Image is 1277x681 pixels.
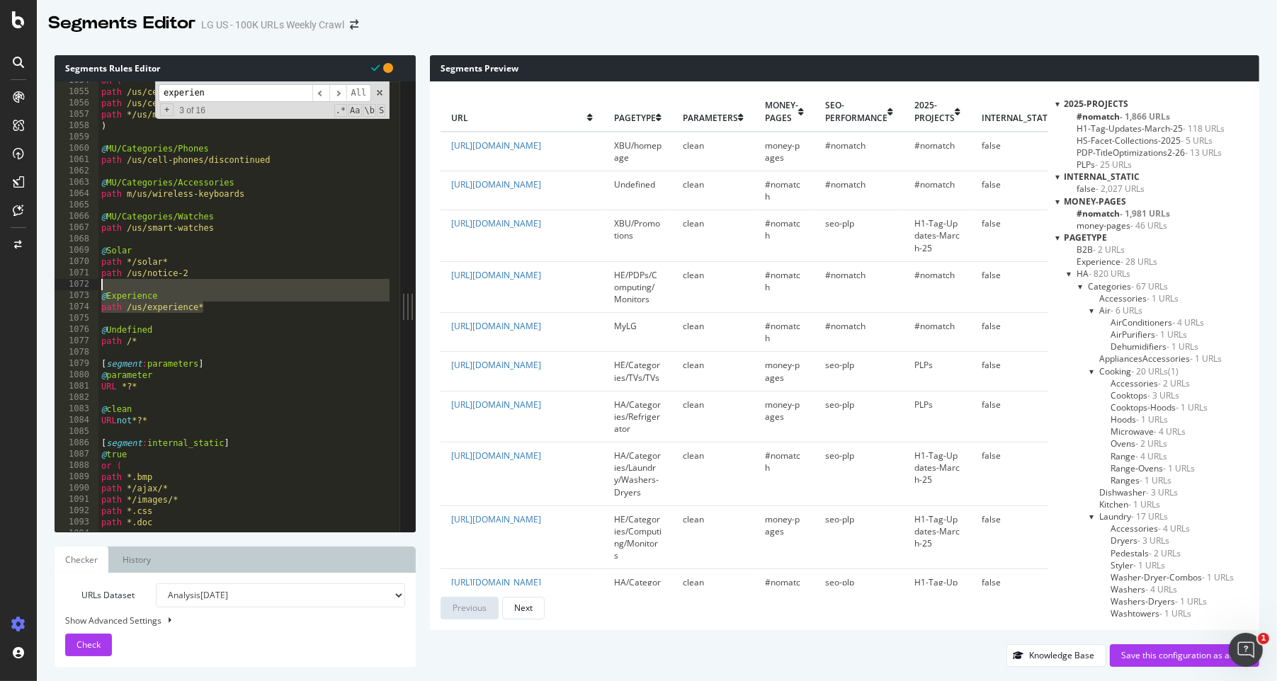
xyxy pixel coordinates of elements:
span: url [451,112,587,124]
span: clean [683,450,704,462]
span: CaseSensitive Search [348,104,361,117]
span: Syntax is valid [371,61,380,74]
div: 1057 [55,109,98,120]
div: 1078 [55,347,98,358]
div: 1070 [55,256,98,268]
span: seo-plp [825,359,854,371]
span: Click to filter pagetype on HA/Categories/Cooking/Cooktops-Hoods [1111,401,1208,413]
span: seo-plp [825,450,854,462]
span: #nomatch [914,269,955,281]
span: pagetype [614,112,656,124]
a: [URL][DOMAIN_NAME] [451,320,541,332]
span: money-pages [765,359,800,383]
span: You have unsaved modifications [383,61,393,74]
span: #nomatch [765,217,800,241]
span: XBU/homepage [614,139,662,164]
div: 1081 [55,381,98,392]
span: Click to filter pagetype on HA/Categories/Laundry/Accessories [1111,522,1190,534]
span: clean [683,139,704,151]
span: internal_static [1064,171,1140,183]
span: #nomatch [914,139,955,151]
div: 1091 [55,494,98,505]
span: - 1 URLs [1176,401,1208,413]
span: Click to filter pagetype on HA/Categories/Laundry and its children [1099,510,1168,522]
div: 1077 [55,336,98,347]
a: [URL][DOMAIN_NAME] [451,576,541,588]
span: 2025-Projects [914,99,955,123]
span: Click to filter pagetype on HA/Categories/Laundry/Washers [1111,583,1177,595]
a: [URL][DOMAIN_NAME] [451,359,541,371]
span: Click to filter 2025-Projects on HS-Facet-Collections-2025 [1077,135,1213,147]
div: 1076 [55,324,98,336]
span: money-pages [1064,195,1126,207]
a: Knowledge Base [1006,649,1106,661]
span: - 1 URLs [1190,353,1222,365]
div: LG US - 100K URLs Weekly Crawl [201,18,344,32]
button: Check [65,634,112,656]
span: Click to filter pagetype on HA/Categories/Cooking/Range-Ovens [1111,462,1195,474]
span: Click to filter pagetype on HA/Categories/Cooking/Cooktops [1111,389,1179,401]
span: H1-Tag-Updates-March-25 [914,217,960,253]
a: [URL][DOMAIN_NAME] [451,513,541,525]
span: Click to filter pagetype on HA/Categories/Laundry/Dryers [1111,534,1169,546]
span: Click to filter pagetype on HA/Categories/Laundry/Washtowers [1111,607,1191,619]
span: seo-plp [825,217,854,229]
span: seo-plp [825,576,854,588]
span: ​ [312,84,329,102]
div: 1068 [55,234,98,245]
div: 1087 [55,449,98,460]
span: - 1,866 URLs [1120,110,1170,122]
span: HE/PDPs/Computing/Monitors [614,269,657,305]
div: 1085 [55,426,98,437]
span: false [982,576,1001,588]
span: money-pages [765,399,800,423]
span: 1 [1258,633,1269,644]
div: 1083 [55,404,98,415]
div: 1067 [55,222,98,234]
span: - 4 URLs [1135,450,1167,462]
span: false [982,269,1001,281]
div: 1094 [55,528,98,539]
span: money-pages [765,513,800,537]
span: - 1 URLs [1163,462,1195,474]
span: Click to filter pagetype on HA/Categories/Cooking/Accessories [1111,377,1190,389]
span: Click to filter money-pages on money-pages [1077,219,1167,231]
div: 1086 [55,437,98,449]
a: History [112,546,161,573]
div: Segments Rules Editor [55,55,416,81]
a: [URL][DOMAIN_NAME] [451,269,541,281]
span: false [982,139,1001,151]
div: arrow-right-arrow-left [350,20,358,30]
span: - 1 URLs [1175,595,1207,607]
div: Segments Preview [430,55,1259,81]
div: 1061 [55,154,98,166]
span: - 4 URLs [1154,425,1186,437]
button: Save this configuration as active [1110,644,1259,667]
span: false [982,178,1001,190]
span: #nomatch [914,178,955,190]
div: 1062 [55,166,98,177]
span: - 3 URLs [1147,389,1179,401]
span: Click to filter pagetype on HA/Categories/Accessories [1099,292,1179,304]
span: ​ [329,84,346,102]
div: 1072 [55,279,98,290]
span: Click to filter pagetype on HA/Categories/Dishwasher [1099,486,1178,498]
span: #nomatch [825,320,865,332]
span: - 3 URLs [1146,486,1178,498]
span: - 820 URLs [1089,268,1130,280]
span: - 2 URLs [1158,377,1190,389]
span: Alt-Enter [346,84,372,102]
span: Click to filter pagetype on HA/Categories/Laundry/Washer-Dryer-Combos [1111,571,1234,583]
span: - 1 URLs [1128,498,1160,510]
div: 1066 [55,211,98,222]
span: - 6 URLs [1111,304,1142,316]
span: false [982,320,1001,332]
span: clean [683,513,704,525]
span: #nomatch [825,269,865,281]
span: - 4 URLs [1145,583,1177,595]
span: Click to filter pagetype on HA/Categories/Cooking/Ovens [1111,437,1167,450]
span: seo-performance [825,99,887,123]
span: Click to filter 2025-Projects on PLPs [1077,159,1132,171]
span: - 118 URLs [1183,122,1225,135]
div: Show Advanced Settings [55,614,395,626]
